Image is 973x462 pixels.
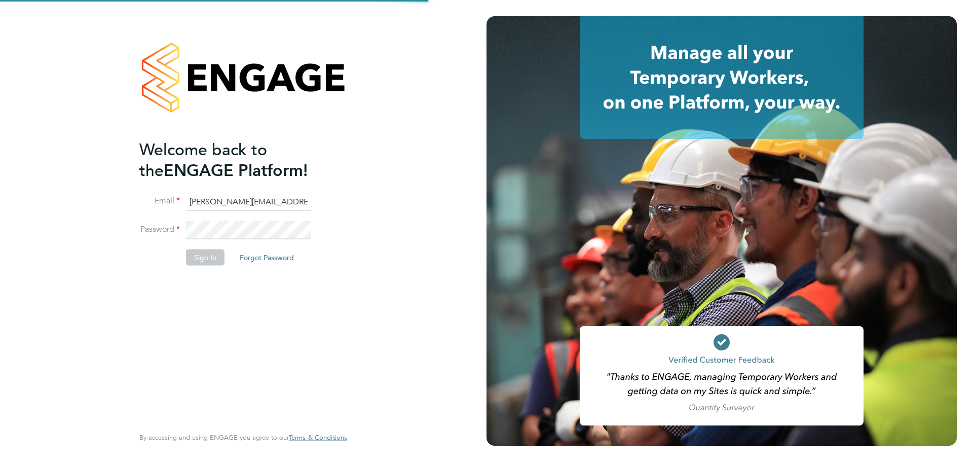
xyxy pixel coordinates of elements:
button: Forgot Password [232,250,302,266]
input: Enter your work email... [186,193,311,211]
button: Sign In [186,250,224,266]
label: Password [139,224,180,235]
a: Terms & Conditions [289,434,347,442]
label: Email [139,196,180,206]
span: Welcome back to the [139,139,267,180]
h2: ENGAGE Platform! [139,139,337,181]
span: By accessing and using ENGAGE you agree to our [139,433,347,442]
